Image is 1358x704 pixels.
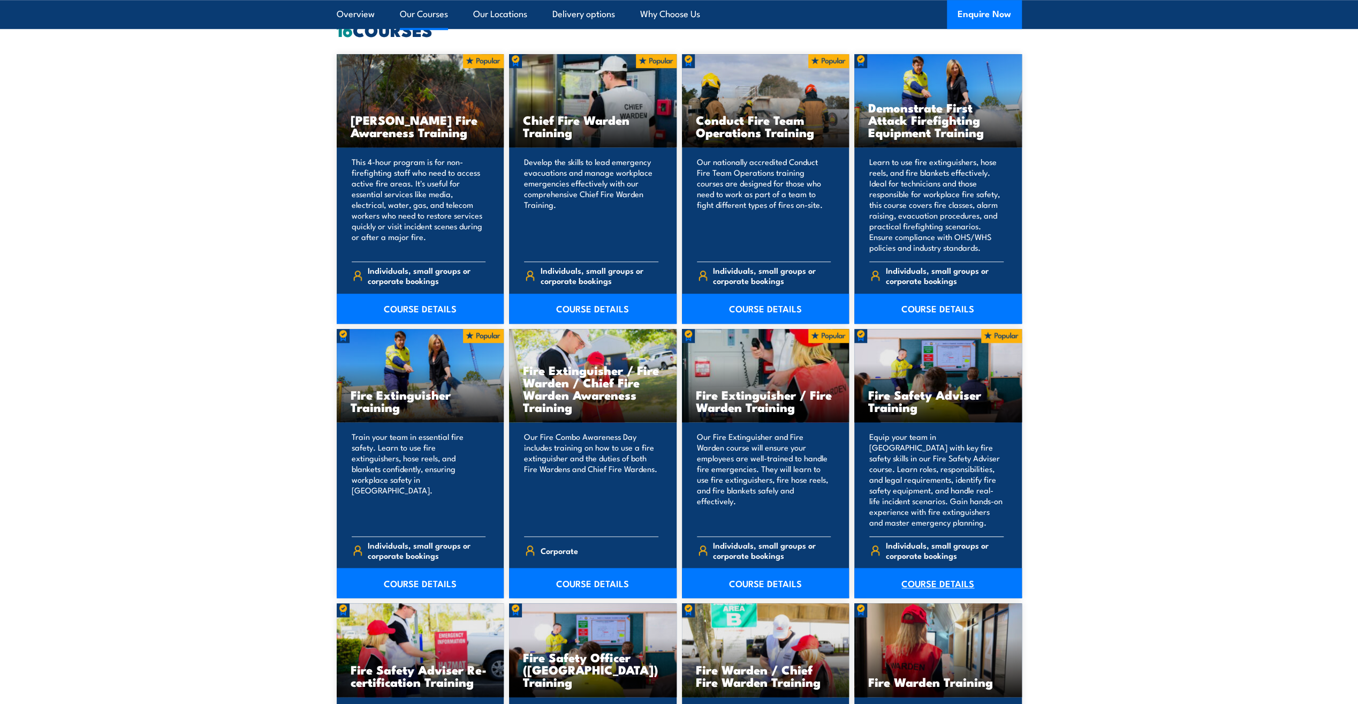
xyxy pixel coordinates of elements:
[697,431,831,528] p: Our Fire Extinguisher and Fire Warden course will ensure your employees are well-trained to handl...
[509,294,677,324] a: COURSE DETAILS
[696,114,836,138] h3: Conduct Fire Team Operations Training
[523,364,663,413] h3: Fire Extinguisher / Fire Warden / Chief Fire Warden Awareness Training
[696,388,836,413] h3: Fire Extinguisher / Fire Warden Training
[524,431,658,528] p: Our Fire Combo Awareness Day includes training on how to use a fire extinguisher and the duties o...
[854,294,1022,324] a: COURSE DETAILS
[337,22,1022,37] h2: COURSES
[541,265,658,286] span: Individuals, small groups or corporate bookings
[351,388,490,413] h3: Fire Extinguisher Training
[697,156,831,253] p: Our nationally accredited Conduct Fire Team Operations training courses are designed for those wh...
[352,431,486,528] p: Train your team in essential fire safety. Learn to use fire extinguishers, hose reels, and blanke...
[868,388,1008,413] h3: Fire Safety Adviser Training
[337,294,504,324] a: COURSE DETAILS
[682,294,849,324] a: COURSE DETAILS
[682,568,849,598] a: COURSE DETAILS
[886,540,1004,560] span: Individuals, small groups or corporate bookings
[337,16,353,43] strong: 16
[541,542,578,559] span: Corporate
[868,101,1008,138] h3: Demonstrate First Attack Firefighting Equipment Training
[886,265,1004,286] span: Individuals, small groups or corporate bookings
[509,568,677,598] a: COURSE DETAILS
[368,540,485,560] span: Individuals, small groups or corporate bookings
[337,568,504,598] a: COURSE DETAILS
[869,431,1004,528] p: Equip your team in [GEOGRAPHIC_DATA] with key fire safety skills in our Fire Safety Adviser cours...
[523,651,663,688] h3: Fire Safety Officer ([GEOGRAPHIC_DATA]) Training
[368,265,485,286] span: Individuals, small groups or corporate bookings
[696,663,836,688] h3: Fire Warden / Chief Fire Warden Training
[869,156,1004,253] p: Learn to use fire extinguishers, hose reels, and fire blankets effectively. Ideal for technicians...
[351,663,490,688] h3: Fire Safety Adviser Re-certification Training
[524,156,658,253] p: Develop the skills to lead emergency evacuations and manage workplace emergencies effectively wit...
[713,540,831,560] span: Individuals, small groups or corporate bookings
[854,568,1022,598] a: COURSE DETAILS
[352,156,486,253] p: This 4-hour program is for non-firefighting staff who need to access active fire areas. It's usef...
[868,676,1008,688] h3: Fire Warden Training
[351,114,490,138] h3: [PERSON_NAME] Fire Awareness Training
[523,114,663,138] h3: Chief Fire Warden Training
[713,265,831,286] span: Individuals, small groups or corporate bookings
